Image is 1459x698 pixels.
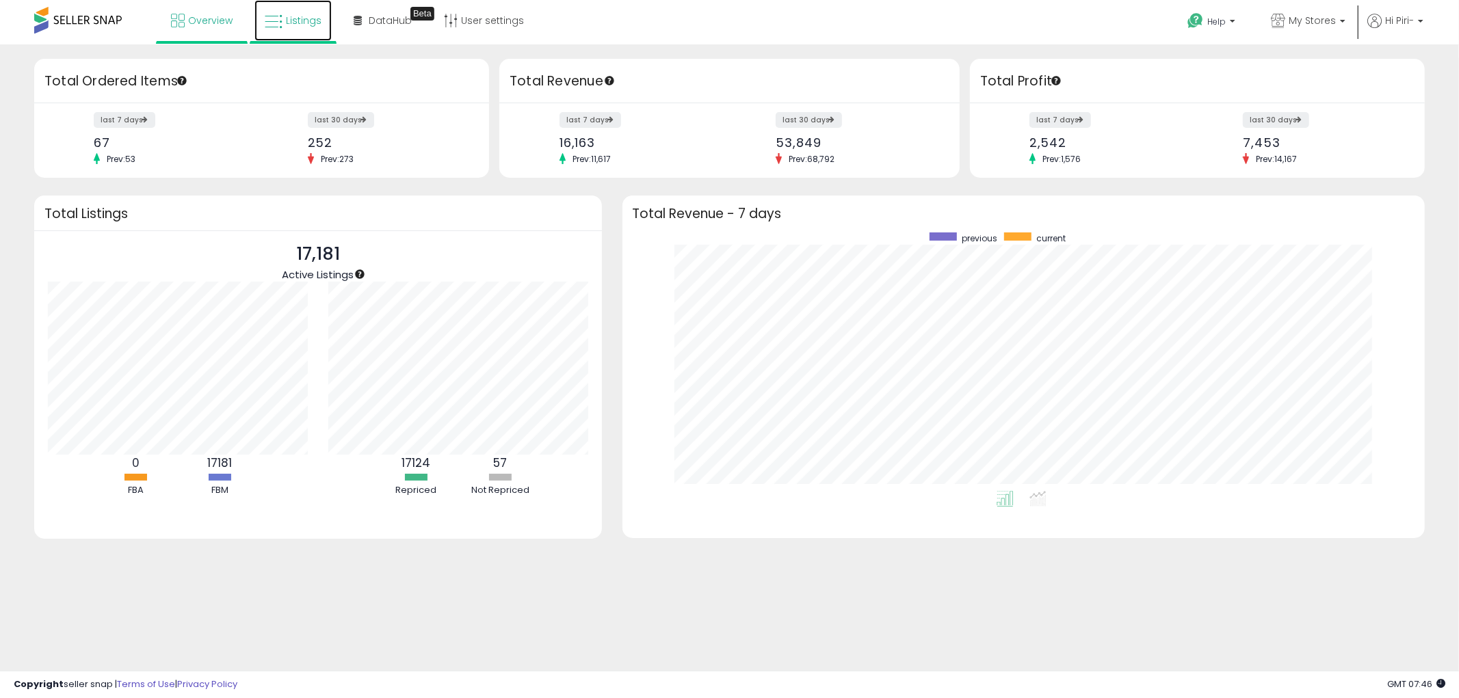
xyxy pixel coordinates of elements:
[776,112,842,128] label: last 30 days
[354,268,366,280] div: Tooltip anchor
[1243,112,1309,128] label: last 30 days
[1367,14,1423,44] a: Hi Piri-
[375,484,457,497] div: Repriced
[176,75,188,87] div: Tooltip anchor
[603,75,616,87] div: Tooltip anchor
[308,112,374,128] label: last 30 days
[94,112,155,128] label: last 7 days
[282,267,354,282] span: Active Listings
[1029,112,1091,128] label: last 7 days
[1036,232,1066,244] span: current
[560,112,621,128] label: last 7 days
[44,72,479,91] h3: Total Ordered Items
[962,232,997,244] span: previous
[776,135,936,150] div: 53,849
[1289,14,1336,27] span: My Stores
[1243,135,1400,150] div: 7,453
[369,14,412,27] span: DataHub
[1187,12,1204,29] i: Get Help
[286,14,321,27] span: Listings
[94,135,251,150] div: 67
[1385,14,1414,27] span: Hi Piri-
[1207,16,1226,27] span: Help
[188,14,233,27] span: Overview
[560,135,720,150] div: 16,163
[402,455,430,471] b: 17124
[633,209,1415,219] h3: Total Revenue - 7 days
[132,455,140,471] b: 0
[782,153,841,165] span: Prev: 68,792
[1029,135,1187,150] div: 2,542
[1036,153,1088,165] span: Prev: 1,576
[1177,2,1249,44] a: Help
[179,484,261,497] div: FBM
[94,484,176,497] div: FBA
[493,455,507,471] b: 57
[510,72,949,91] h3: Total Revenue
[308,135,465,150] div: 252
[314,153,360,165] span: Prev: 273
[1249,153,1304,165] span: Prev: 14,167
[410,7,434,21] div: Tooltip anchor
[44,209,592,219] h3: Total Listings
[282,241,354,267] p: 17,181
[100,153,142,165] span: Prev: 53
[459,484,541,497] div: Not Repriced
[566,153,618,165] span: Prev: 11,617
[980,72,1415,91] h3: Total Profit
[1050,75,1062,87] div: Tooltip anchor
[207,455,232,471] b: 17181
